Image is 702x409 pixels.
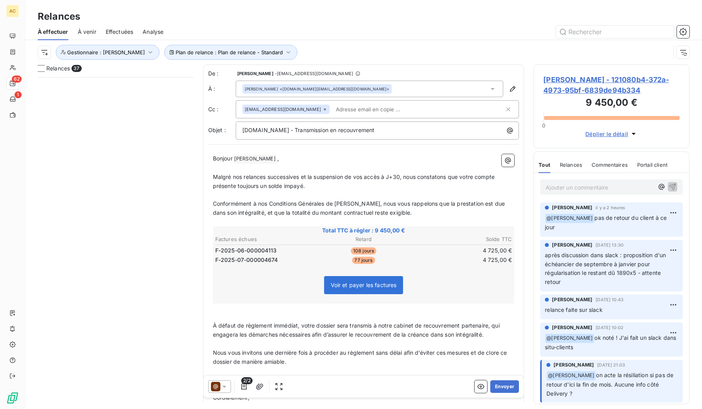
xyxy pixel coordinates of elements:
span: Malgré nos relances successives et la suspension de vos accès à J+30, nous constatons que votre c... [213,173,496,189]
span: 0 [542,122,545,129]
span: Plan de relance : Plan de relance - Standard [176,49,283,55]
label: À : [208,85,236,93]
span: F-2025-07-000004674 [215,256,278,264]
span: [PERSON_NAME] [245,86,278,92]
span: [PERSON_NAME] - 121080b4-372a-4973-95bf-6839de94b334 [543,74,680,96]
span: Portail client [637,162,667,168]
span: Relances [46,64,70,72]
span: Relances [560,162,582,168]
span: Déplier le détail [585,130,628,138]
button: Plan de relance : Plan de relance - Standard [164,45,297,60]
label: Cc : [208,105,236,113]
span: À défaut de règlement immédiat, votre dossier sera transmis à notre cabinet de recouvrement parte... [213,322,501,338]
span: F-2025-06-000004113 [215,247,277,254]
span: Voir et payer les factures [331,282,397,288]
span: @ [PERSON_NAME] [545,334,594,343]
td: 4 725,00 € [414,246,512,255]
span: Gestionnaire : [PERSON_NAME] [67,49,145,55]
span: [PERSON_NAME] [233,155,277,164]
button: Gestionnaire : [PERSON_NAME] [56,45,159,60]
input: Adresse email en copie ... [333,103,423,115]
span: 37 [71,65,81,72]
span: [PERSON_NAME] [552,324,592,331]
div: AC [6,5,19,17]
span: De : [208,70,236,77]
span: [PERSON_NAME] [554,361,594,368]
span: pas de retour du client à ce jour [545,214,668,230]
span: 77 jours [352,257,375,264]
button: Envoyer [490,380,519,393]
span: [DATE] 10:02 [596,325,623,330]
span: on acte la résiliation si pas de retour d'ici la fin de mois. Aucune info côté Delivery ? [546,372,675,397]
span: , [277,155,279,162]
span: [EMAIL_ADDRESS][DOMAIN_NAME] [245,107,321,112]
span: 1 [15,91,22,98]
th: Solde TTC [414,235,512,243]
span: après discussion dans slack : proposition d'un échéancier de septembre à janvier pour régularisat... [545,252,667,286]
span: [DATE] 10:43 [596,297,623,302]
span: Nous vous invitons une dernière fois à procéder au règlement sans délai afin d’éviter ces mesures... [213,349,509,365]
input: Rechercher [556,26,674,38]
img: Logo LeanPay [6,392,19,404]
span: Commentaires [592,162,628,168]
span: Objet : [208,127,226,133]
span: [PERSON_NAME] [552,241,592,249]
span: ok noté ! J'ai fait un slack dans situ-clients [545,334,678,350]
span: il y a 2 heures [596,205,625,210]
span: 2/2 [241,377,252,384]
span: [PERSON_NAME] [552,296,592,303]
span: Tout [539,162,550,168]
span: [DATE] 21:03 [597,363,625,367]
span: Bonjour [213,155,233,162]
h3: Relances [38,9,80,24]
th: Factures échues [215,235,313,243]
span: Effectuées [106,28,134,36]
button: Déplier le détail [583,129,640,138]
span: [PERSON_NAME] [552,204,592,211]
span: - [EMAIL_ADDRESS][DOMAIN_NAME] [275,71,353,76]
div: <[DOMAIN_NAME][EMAIL_ADDRESS][DOMAIN_NAME]> [245,86,389,92]
h3: 9 450,00 € [543,96,680,111]
span: 108 jours [351,247,376,254]
span: [DOMAIN_NAME] - Transmission en recouvrement [242,127,375,133]
span: @ [PERSON_NAME] [545,214,594,223]
span: Analyse [143,28,163,36]
span: 62 [12,76,22,83]
span: À venir [78,28,96,36]
span: relance faite sur slack [545,306,602,313]
span: Total TTC à régler : 9 450,00 € [214,227,513,234]
div: grid [38,77,194,409]
span: Conformément à nos Conditions Générales de [PERSON_NAME], nous vous rappelons que la prestation e... [213,200,507,216]
span: @ [PERSON_NAME] [547,371,596,380]
span: [DATE] 13:30 [596,243,623,247]
th: Retard [314,235,413,243]
td: 4 725,00 € [414,256,512,264]
span: À effectuer [38,28,68,36]
span: [PERSON_NAME] [237,71,273,76]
